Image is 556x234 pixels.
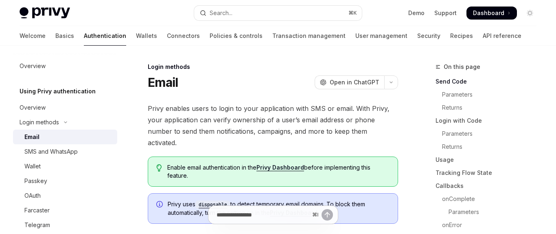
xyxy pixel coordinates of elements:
a: Parameters [436,127,543,140]
a: Dashboard [466,7,517,20]
span: Privy enables users to login to your application with SMS or email. With Privy, your application ... [148,103,398,148]
a: Basics [55,26,74,46]
div: SMS and WhatsApp [24,147,78,157]
img: light logo [20,7,70,19]
div: Wallet [24,161,41,171]
a: Welcome [20,26,46,46]
a: Overview [13,59,117,73]
a: onComplete [436,192,543,205]
a: Usage [436,153,543,166]
button: Open in ChatGPT [315,75,384,89]
div: Overview [20,103,46,113]
a: Recipes [450,26,473,46]
a: Passkey [13,174,117,188]
a: Overview [13,100,117,115]
div: Farcaster [24,205,50,215]
a: Parameters [436,205,543,219]
a: Returns [436,140,543,153]
span: Enable email authentication in the before implementing this feature. [167,163,390,180]
input: Ask a question... [217,206,309,224]
span: Open in ChatGPT [330,78,379,86]
h1: Email [148,75,178,90]
span: Privy uses to detect temporary email domains. To block them automatically, turn the setting on in... [168,200,390,217]
a: OAuth [13,188,117,203]
a: Demo [408,9,425,17]
button: Open search [194,6,362,20]
div: Login methods [20,117,59,127]
button: Send message [322,209,333,221]
a: User management [355,26,407,46]
a: Wallet [13,159,117,174]
div: Telegram [24,220,50,230]
svg: Info [156,201,164,209]
a: onError [436,219,543,232]
button: Toggle dark mode [523,7,536,20]
span: On this page [444,62,480,72]
div: Login methods [148,63,398,71]
a: Send Code [436,75,543,88]
a: Email [13,130,117,144]
a: Returns [436,101,543,114]
a: SMS and WhatsApp [13,144,117,159]
div: OAuth [24,191,41,201]
a: API reference [483,26,521,46]
span: Dashboard [473,9,504,17]
a: Transaction management [272,26,346,46]
a: Connectors [167,26,200,46]
a: disposable [195,201,230,208]
a: Authentication [84,26,126,46]
div: Overview [20,61,46,71]
a: Support [434,9,457,17]
a: Farcaster [13,203,117,218]
a: Parameters [436,88,543,101]
svg: Tip [156,164,162,172]
a: Policies & controls [210,26,263,46]
a: Security [417,26,440,46]
a: Callbacks [436,179,543,192]
div: Passkey [24,176,47,186]
a: Wallets [136,26,157,46]
button: Toggle Login methods section [13,115,117,130]
span: ⌘ K [348,10,357,16]
a: Tracking Flow State [436,166,543,179]
h5: Using Privy authentication [20,86,96,96]
a: Privy Dashboard [256,164,304,171]
div: Email [24,132,39,142]
a: Login with Code [436,114,543,127]
div: Search... [210,8,232,18]
code: disposable [195,201,230,209]
a: Telegram [13,218,117,232]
